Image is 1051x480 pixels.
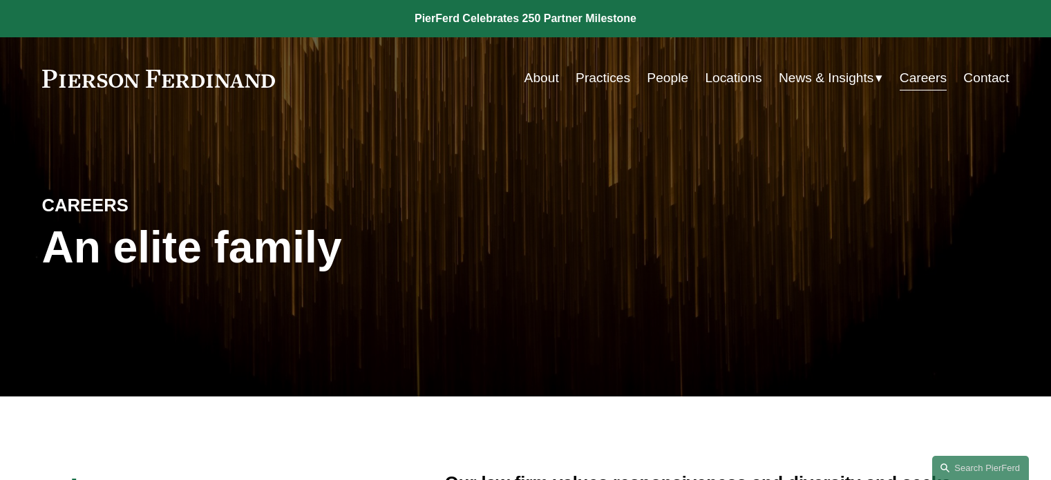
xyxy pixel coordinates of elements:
h4: CAREERS [42,194,284,216]
a: Contact [963,65,1009,91]
a: Locations [705,65,761,91]
h1: An elite family [42,222,526,273]
a: folder dropdown [779,65,883,91]
span: News & Insights [779,66,874,90]
a: About [524,65,559,91]
a: Careers [900,65,947,91]
a: Search this site [932,456,1029,480]
a: Practices [576,65,630,91]
a: People [647,65,688,91]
